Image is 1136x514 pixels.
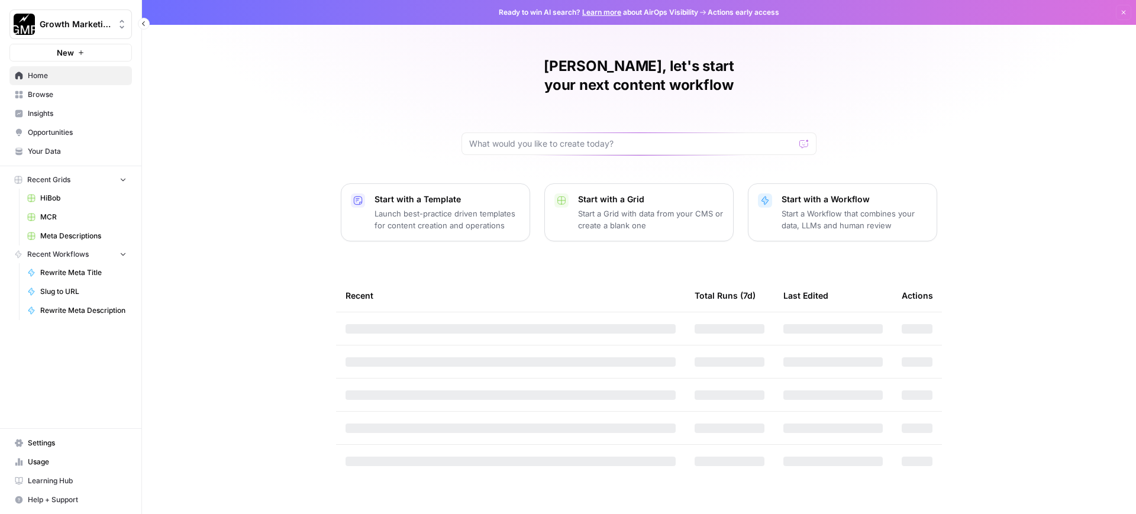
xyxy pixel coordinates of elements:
p: Launch best-practice driven templates for content creation and operations [375,208,520,231]
button: Start with a GridStart a Grid with data from your CMS or create a blank one [544,183,734,241]
a: Rewrite Meta Title [22,263,132,282]
img: Growth Marketing Pro Logo [14,14,35,35]
span: Recent Workflows [27,249,89,260]
div: Total Runs (7d) [695,279,756,312]
p: Start with a Grid [578,193,724,205]
div: Last Edited [783,279,828,312]
p: Start a Grid with data from your CMS or create a blank one [578,208,724,231]
p: Start with a Template [375,193,520,205]
span: Settings [28,438,127,448]
span: Insights [28,108,127,119]
button: New [9,44,132,62]
a: Slug to URL [22,282,132,301]
a: Usage [9,452,132,471]
span: Help + Support [28,494,127,505]
div: Recent [346,279,676,312]
a: Learning Hub [9,471,132,490]
span: New [57,47,74,59]
button: Workspace: Growth Marketing Pro [9,9,132,39]
span: Browse [28,89,127,100]
a: HiBob [22,189,132,208]
span: Ready to win AI search? about AirOps Visibility [499,7,698,18]
button: Start with a WorkflowStart a Workflow that combines your data, LLMs and human review [748,183,937,241]
a: Home [9,66,132,85]
p: Start with a Workflow [782,193,927,205]
span: Actions early access [708,7,779,18]
a: Settings [9,434,132,452]
span: Growth Marketing Pro [40,18,111,30]
span: Usage [28,457,127,467]
a: Meta Descriptions [22,227,132,245]
button: Start with a TemplateLaunch best-practice driven templates for content creation and operations [341,183,530,241]
span: Learning Hub [28,476,127,486]
span: Home [28,70,127,81]
span: Meta Descriptions [40,231,127,241]
span: Rewrite Meta Description [40,305,127,316]
div: Actions [902,279,933,312]
a: Opportunities [9,123,132,142]
span: MCR [40,212,127,222]
a: Insights [9,104,132,123]
a: MCR [22,208,132,227]
span: Slug to URL [40,286,127,297]
a: Your Data [9,142,132,161]
a: Browse [9,85,132,104]
span: Opportunities [28,127,127,138]
input: What would you like to create today? [469,138,795,150]
a: Learn more [582,8,621,17]
h1: [PERSON_NAME], let's start your next content workflow [461,57,816,95]
a: Rewrite Meta Description [22,301,132,320]
p: Start a Workflow that combines your data, LLMs and human review [782,208,927,231]
span: HiBob [40,193,127,203]
button: Help + Support [9,490,132,509]
button: Recent Workflows [9,245,132,263]
span: Rewrite Meta Title [40,267,127,278]
span: Your Data [28,146,127,157]
button: Recent Grids [9,171,132,189]
span: Recent Grids [27,174,70,185]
